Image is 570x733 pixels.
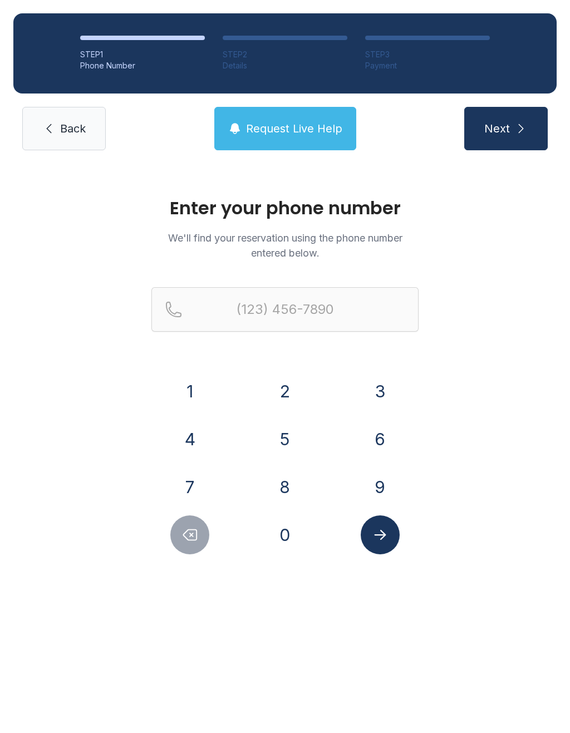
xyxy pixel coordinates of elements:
[60,121,86,136] span: Back
[170,372,209,411] button: 1
[365,60,490,71] div: Payment
[170,515,209,554] button: Delete number
[151,230,419,260] p: We'll find your reservation using the phone number entered below.
[266,420,304,459] button: 5
[151,287,419,332] input: Reservation phone number
[484,121,510,136] span: Next
[170,468,209,506] button: 7
[266,515,304,554] button: 0
[361,515,400,554] button: Submit lookup form
[266,468,304,506] button: 8
[170,420,209,459] button: 4
[266,372,304,411] button: 2
[223,49,347,60] div: STEP 2
[223,60,347,71] div: Details
[80,49,205,60] div: STEP 1
[246,121,342,136] span: Request Live Help
[151,199,419,217] h1: Enter your phone number
[80,60,205,71] div: Phone Number
[361,372,400,411] button: 3
[365,49,490,60] div: STEP 3
[361,420,400,459] button: 6
[361,468,400,506] button: 9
